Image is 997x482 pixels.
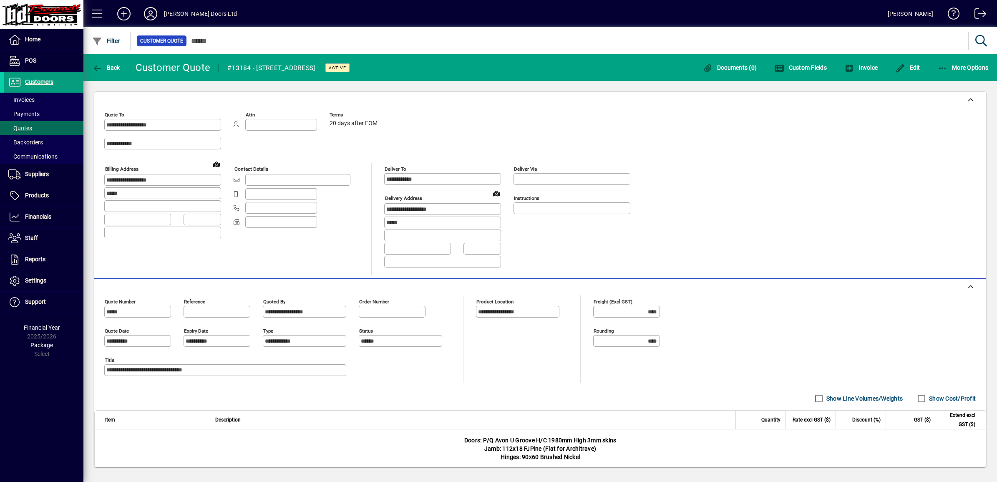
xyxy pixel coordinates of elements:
[164,7,237,20] div: [PERSON_NAME] Doors Ltd
[25,171,49,177] span: Suppliers
[594,328,614,333] mat-label: Rounding
[476,298,514,304] mat-label: Product location
[140,37,183,45] span: Customer Quote
[25,298,46,305] span: Support
[702,64,757,71] span: Documents (0)
[25,36,40,43] span: Home
[4,121,83,135] a: Quotes
[700,60,759,75] button: Documents (0)
[30,342,53,348] span: Package
[8,153,58,160] span: Communications
[25,277,46,284] span: Settings
[4,292,83,313] a: Support
[8,96,35,103] span: Invoices
[4,185,83,206] a: Products
[83,60,129,75] app-page-header-button: Back
[4,93,83,107] a: Invoices
[514,166,537,172] mat-label: Deliver via
[4,249,83,270] a: Reports
[329,65,346,71] span: Active
[105,415,115,424] span: Item
[136,61,211,74] div: Customer Quote
[330,112,380,118] span: Terms
[105,298,136,304] mat-label: Quote number
[936,60,991,75] button: More Options
[938,64,989,71] span: More Options
[844,64,878,71] span: Invoice
[25,78,53,85] span: Customers
[927,394,976,403] label: Show Cost/Profit
[4,50,83,71] a: POS
[842,60,880,75] button: Invoice
[4,149,83,164] a: Communications
[4,107,83,121] a: Payments
[4,228,83,249] a: Staff
[105,357,114,363] mat-label: Title
[90,60,122,75] button: Back
[514,195,539,201] mat-label: Instructions
[772,60,829,75] button: Custom Fields
[8,139,43,146] span: Backorders
[330,120,378,127] span: 20 days after EOM
[490,187,503,200] a: View on map
[215,415,241,424] span: Description
[4,270,83,291] a: Settings
[8,125,32,131] span: Quotes
[92,38,120,44] span: Filter
[761,415,780,424] span: Quantity
[92,64,120,71] span: Back
[105,112,124,118] mat-label: Quote To
[774,64,827,71] span: Custom Fields
[25,213,51,220] span: Financials
[210,157,223,171] a: View on map
[137,6,164,21] button: Profile
[852,415,881,424] span: Discount (%)
[4,207,83,227] a: Financials
[942,2,960,29] a: Knowledge Base
[25,192,49,199] span: Products
[95,429,986,468] div: Doors: P/Q Avon U Groove H/C 1980mm High 3mm skins Jamb: 112x18 FJPine (Flat for Architrave) Hing...
[895,64,920,71] span: Edit
[359,298,389,304] mat-label: Order number
[893,60,922,75] button: Edit
[359,328,373,333] mat-label: Status
[888,7,933,20] div: [PERSON_NAME]
[227,61,315,75] div: #13184 - [STREET_ADDRESS]
[184,328,208,333] mat-label: Expiry date
[111,6,137,21] button: Add
[25,57,36,64] span: POS
[4,135,83,149] a: Backorders
[793,415,831,424] span: Rate excl GST ($)
[105,328,129,333] mat-label: Quote date
[825,394,903,403] label: Show Line Volumes/Weights
[263,298,285,304] mat-label: Quoted by
[914,415,931,424] span: GST ($)
[4,29,83,50] a: Home
[246,112,255,118] mat-label: Attn
[184,298,205,304] mat-label: Reference
[24,324,60,331] span: Financial Year
[25,235,38,241] span: Staff
[90,33,122,48] button: Filter
[385,166,406,172] mat-label: Deliver To
[941,411,975,429] span: Extend excl GST ($)
[263,328,273,333] mat-label: Type
[25,256,45,262] span: Reports
[4,164,83,185] a: Suppliers
[968,2,987,29] a: Logout
[594,298,632,304] mat-label: Freight (excl GST)
[8,111,40,117] span: Payments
